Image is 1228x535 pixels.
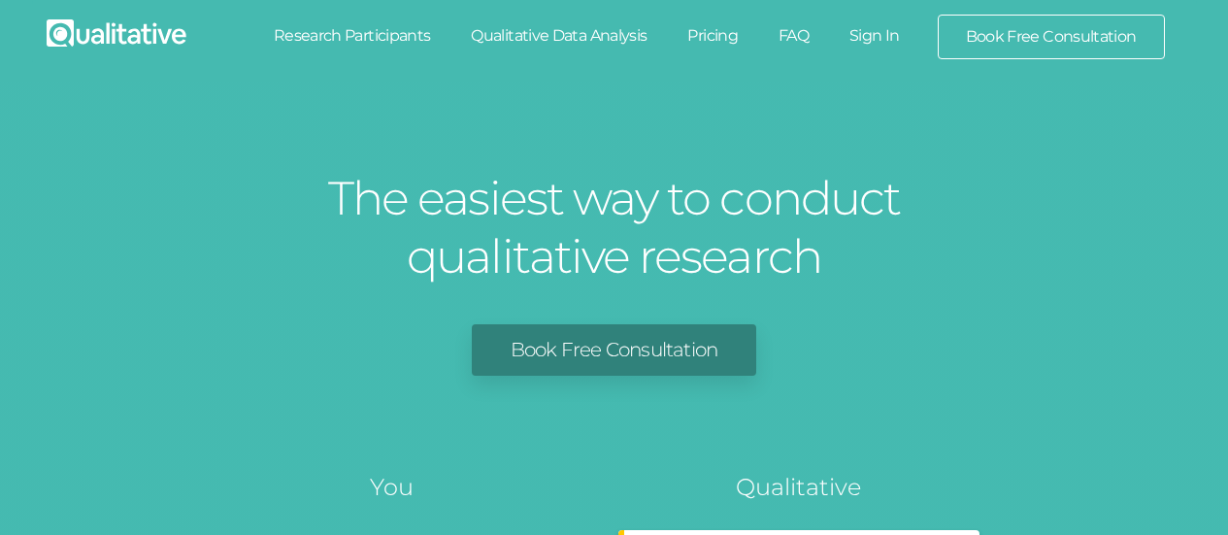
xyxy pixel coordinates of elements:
[370,473,414,501] tspan: You
[829,15,920,57] a: Sign In
[758,15,829,57] a: FAQ
[450,15,667,57] a: Qualitative Data Analysis
[939,16,1164,58] a: Book Free Consultation
[472,324,756,376] a: Book Free Consultation
[736,473,861,501] tspan: Qualitative
[253,15,451,57] a: Research Participants
[323,169,906,285] h1: The easiest way to conduct qualitative research
[47,19,186,47] img: Qualitative
[667,15,758,57] a: Pricing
